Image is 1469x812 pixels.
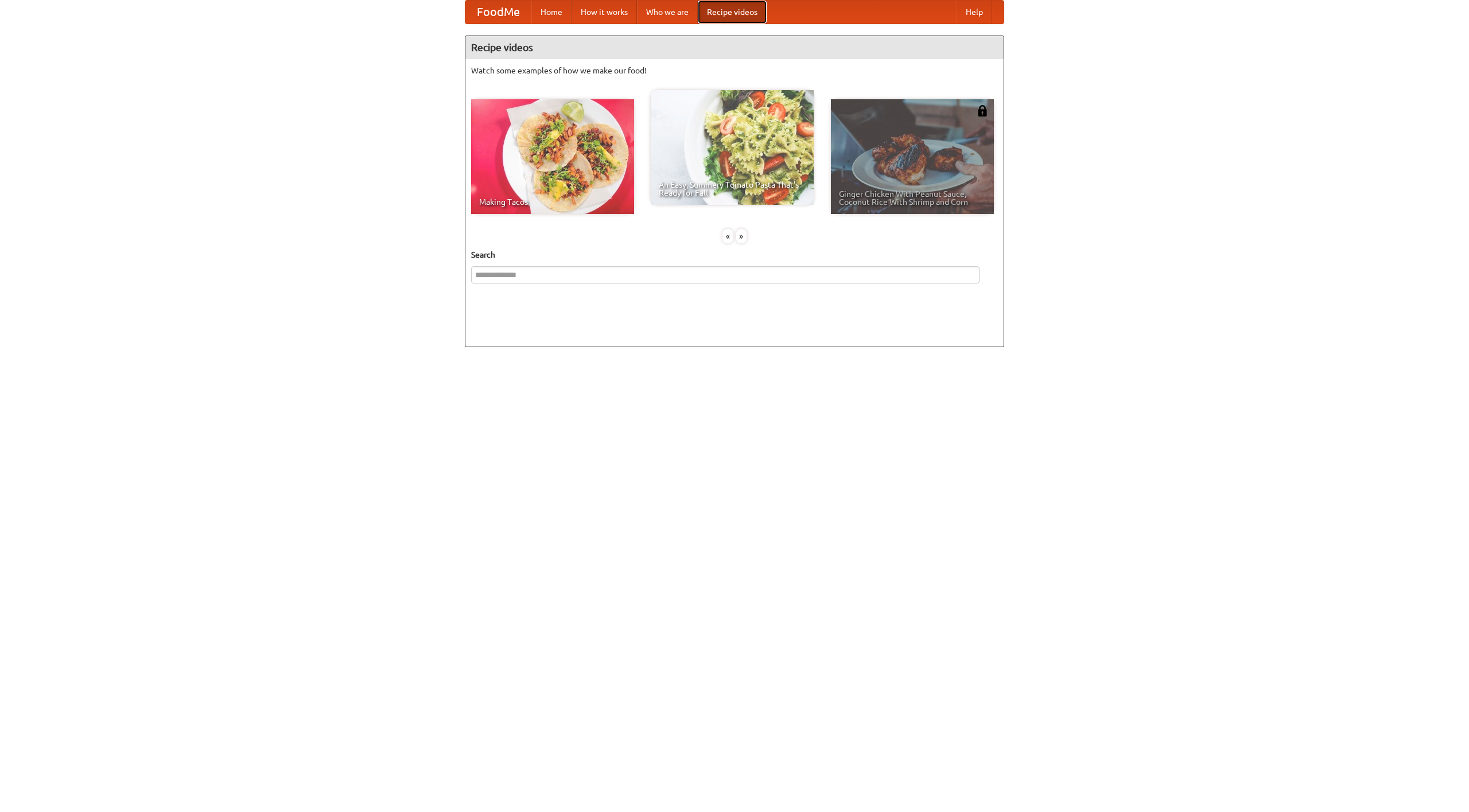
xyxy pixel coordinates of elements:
h4: Recipe videos [465,36,1004,59]
span: Making Tacos [479,198,626,206]
a: An Easy, Summery Tomato Pasta That's Ready for Fall [651,90,814,205]
a: How it works [572,1,637,24]
p: Watch some examples of how we make our food! [471,65,998,76]
div: » [736,229,747,243]
img: 483408.png [977,105,988,116]
a: Home [531,1,572,24]
a: FoodMe [465,1,531,24]
a: Help [957,1,992,24]
a: Who we are [637,1,698,24]
a: Recipe videos [698,1,767,24]
a: Making Tacos [471,99,634,214]
div: « [722,229,733,243]
h5: Search [471,249,998,261]
span: An Easy, Summery Tomato Pasta That's Ready for Fall [659,181,806,197]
